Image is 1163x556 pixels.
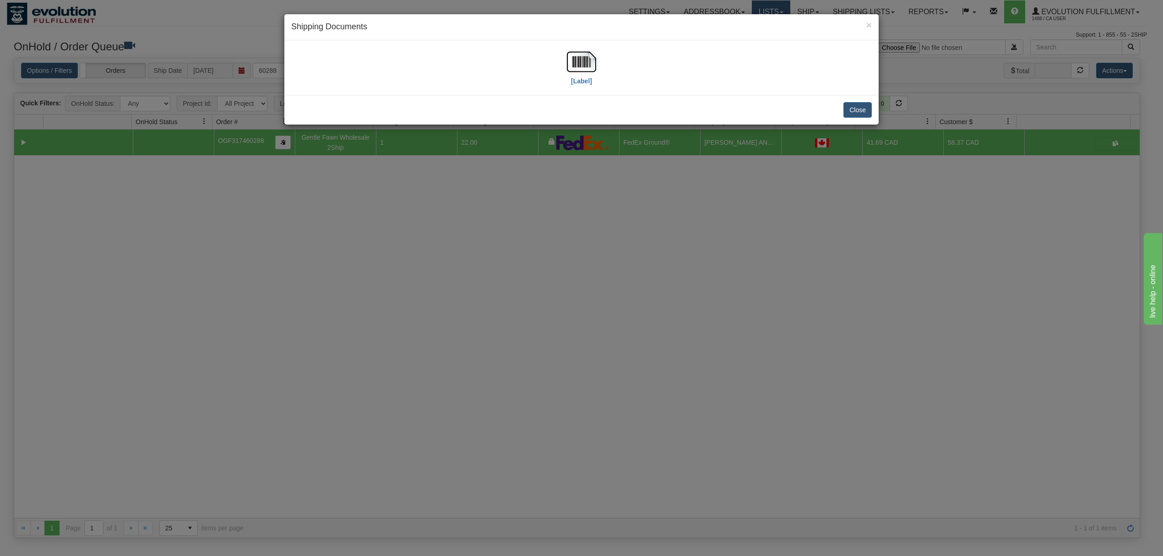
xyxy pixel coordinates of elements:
span: × [866,20,872,30]
a: [Label] [567,57,596,84]
div: live help - online [7,5,85,16]
button: Close [866,20,872,30]
img: barcode.jpg [567,47,596,76]
button: Close [843,102,872,118]
h4: Shipping Documents [291,21,872,33]
label: [Label] [571,76,592,86]
iframe: chat widget [1142,231,1162,325]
